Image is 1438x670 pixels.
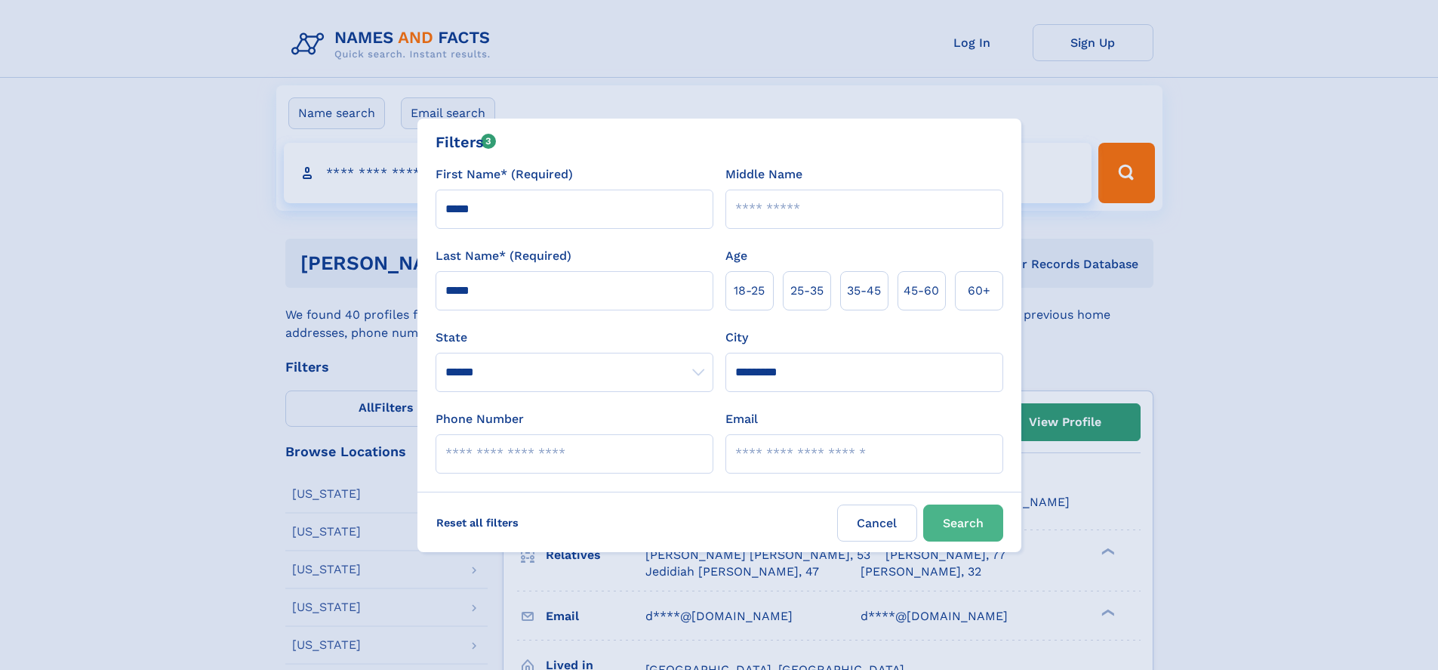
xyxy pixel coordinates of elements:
span: 18‑25 [734,282,765,300]
label: Reset all filters [426,505,528,541]
span: 60+ [968,282,990,300]
label: Middle Name [725,165,802,184]
span: 35‑45 [847,282,881,300]
div: Filters [436,131,497,153]
label: Email [725,410,758,428]
label: Last Name* (Required) [436,247,571,265]
label: Cancel [837,505,917,542]
label: Age [725,247,747,265]
label: Phone Number [436,410,524,428]
span: 45‑60 [904,282,939,300]
label: State [436,329,713,347]
span: 25‑35 [790,282,824,300]
label: First Name* (Required) [436,165,573,184]
label: City [725,329,748,347]
button: Search [923,505,1003,542]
